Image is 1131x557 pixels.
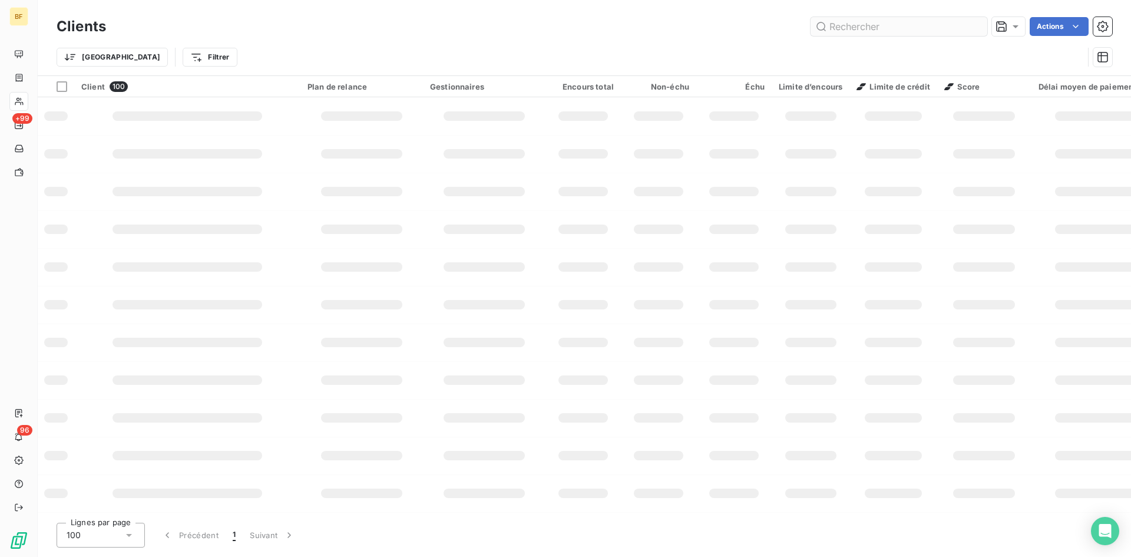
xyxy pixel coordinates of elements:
[183,48,237,67] button: Filtrer
[307,82,416,91] div: Plan de relance
[811,17,987,36] input: Rechercher
[110,81,128,92] span: 100
[856,82,930,91] span: Limite de crédit
[57,48,168,67] button: [GEOGRAPHIC_DATA]
[944,82,980,91] span: Score
[243,523,302,548] button: Suivant
[57,16,106,37] h3: Clients
[9,7,28,26] div: BF
[9,531,28,550] img: Logo LeanPay
[226,523,243,548] button: 1
[703,82,765,91] div: Échu
[1091,517,1119,545] div: Open Intercom Messenger
[553,82,614,91] div: Encours total
[12,113,32,124] span: +99
[67,529,81,541] span: 100
[17,425,32,436] span: 96
[628,82,689,91] div: Non-échu
[154,523,226,548] button: Précédent
[779,82,842,91] div: Limite d’encours
[81,82,105,91] span: Client
[1030,17,1089,36] button: Actions
[430,82,538,91] div: Gestionnaires
[233,529,236,541] span: 1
